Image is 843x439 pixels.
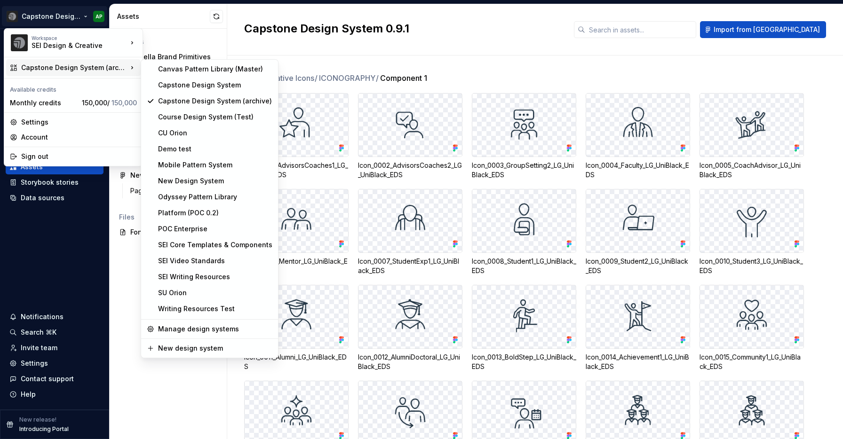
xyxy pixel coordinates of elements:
[158,324,272,334] div: Manage design systems
[158,272,272,282] div: SEI Writing Resources
[21,152,137,161] div: Sign out
[158,144,272,154] div: Demo test
[158,96,272,106] div: Capstone Design System (archive)
[6,80,141,95] div: Available credits
[158,288,272,298] div: SU Orion
[158,256,272,266] div: SEI Video Standards
[158,160,272,170] div: Mobile Pattern System
[21,133,137,142] div: Account
[32,41,111,50] div: SEI Design & Creative
[21,118,137,127] div: Settings
[158,80,272,90] div: Capstone Design System
[158,208,272,218] div: Platform (POC 0.2)
[11,34,28,51] img: 3ce36157-9fde-47d2-9eb8-fa8ebb961d3d.png
[158,176,272,186] div: New Design System
[158,240,272,250] div: SEI Core Templates & Components
[158,64,272,74] div: Canvas Pattern Library (Master)
[111,99,137,107] span: 150,000
[158,128,272,138] div: CU Orion
[158,224,272,234] div: POC Enterprise
[10,98,78,108] div: Monthly credits
[21,63,127,72] div: Capstone Design System (archive)
[158,344,272,353] div: New design system
[158,192,272,202] div: Odyssey Pattern Library
[158,304,272,314] div: Writing Resources Test
[82,99,137,107] span: 150,000 /
[158,112,272,122] div: Course Design System (Test)
[32,35,127,41] div: Workspace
